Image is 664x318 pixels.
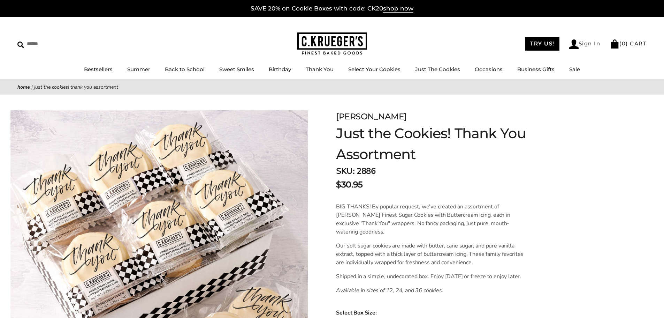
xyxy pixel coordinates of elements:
a: Birthday [269,66,291,73]
strong: SKU: [336,165,354,177]
a: Sweet Smiles [219,66,254,73]
a: (0) CART [610,40,647,47]
a: Home [17,84,30,90]
img: Account [569,39,579,49]
a: Sign In [569,39,601,49]
a: Sale [569,66,580,73]
a: Summer [127,66,150,73]
a: Bestsellers [84,66,113,73]
nav: breadcrumbs [17,83,647,91]
a: Select Your Cookies [348,66,400,73]
p: Shipped in a simple, undecorated box. Enjoy [DATE] or freeze to enjoy later. [336,272,527,281]
span: shop now [383,5,413,13]
a: Occasions [475,66,503,73]
img: Search [17,42,24,48]
a: Business Gifts [517,66,555,73]
h1: Just the Cookies! Thank You Assortment [336,123,558,165]
img: Bag [610,39,619,49]
a: SAVE 20% on Cookie Boxes with code: CK20shop now [251,5,413,13]
a: Thank You [306,66,334,73]
span: Select Box Size: [336,309,647,317]
span: $30.95 [336,178,362,191]
a: Just The Cookies [415,66,460,73]
p: Our soft sugar cookies are made with butter, cane sugar, and pure vanilla extract, topped with a ... [336,242,527,267]
p: BIG THANKS! By popular request, we've created an assortment of [PERSON_NAME] Finest Sugar Cookies... [336,202,527,236]
img: C.KRUEGER'S [297,32,367,55]
span: 2886 [357,165,375,177]
a: TRY US! [525,37,559,51]
span: 0 [622,40,626,47]
a: Back to School [165,66,205,73]
div: [PERSON_NAME] [336,110,558,123]
span: | [31,84,33,90]
input: Search [17,38,100,49]
span: Just the Cookies! Thank You Assortment [34,84,118,90]
em: Available in sizes of 12, 24, and 36 cookies. [336,287,443,294]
